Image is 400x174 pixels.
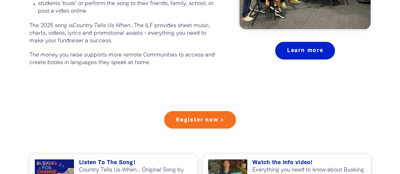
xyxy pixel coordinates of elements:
h3: Listen To The Song! [79,159,192,166]
p: The 2025 song is The ILF provides sheet music, charts, videos, lyrics and promotional assets - ev... [29,22,221,45]
a: Register now > [164,111,236,129]
em: Country Tells Us When... [73,23,134,28]
a: Learn more [275,42,335,59]
p: The money you raise supports more remote Communities to access and create books in languages they... [29,51,221,67]
h3: Watch the info video! [252,159,366,166]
